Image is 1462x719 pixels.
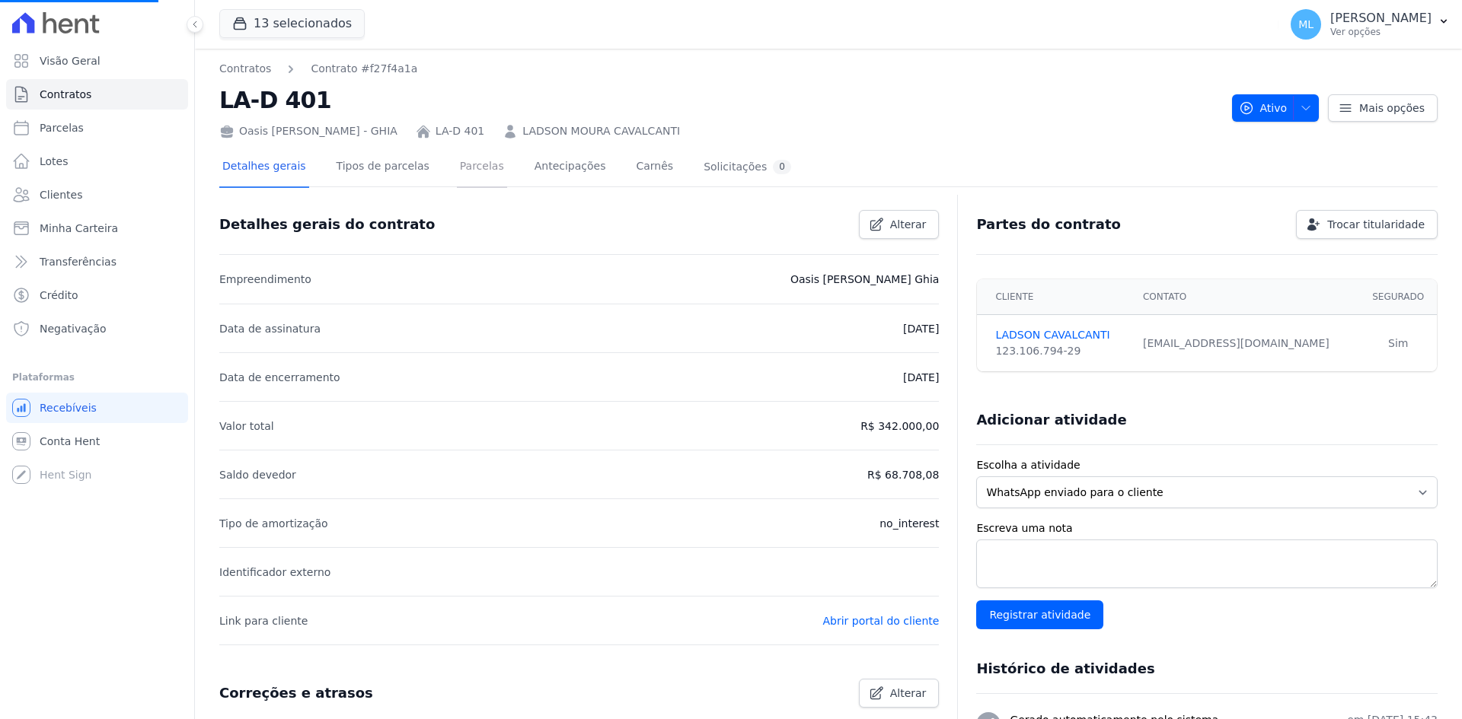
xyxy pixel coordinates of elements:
div: [EMAIL_ADDRESS][DOMAIN_NAME] [1143,336,1351,352]
h3: Histórico de atividades [976,660,1154,678]
a: LA-D 401 [436,123,484,139]
a: Parcelas [457,148,507,188]
p: no_interest [879,514,939,533]
a: Recebíveis [6,393,188,423]
a: Mais opções [1328,94,1438,122]
a: Clientes [6,180,188,210]
a: Alterar [859,679,940,708]
p: [DATE] [903,320,939,338]
h3: Partes do contrato [976,215,1121,234]
span: Crédito [40,288,78,303]
th: Contato [1134,279,1360,315]
a: Carnês [633,148,676,188]
th: Segurado [1359,279,1437,315]
a: Abrir portal do cliente [822,615,939,627]
a: Visão Geral [6,46,188,76]
button: 13 selecionados [219,9,365,38]
p: R$ 68.708,08 [867,466,939,484]
h2: LA-D 401 [219,83,1220,117]
a: Contratos [219,61,271,77]
span: Contratos [40,87,91,102]
p: Valor total [219,417,274,435]
p: Saldo devedor [219,466,296,484]
a: Contratos [6,79,188,110]
a: LADSON MOURA CAVALCANTI [522,123,680,139]
a: Contrato #f27f4a1a [311,61,417,77]
p: Oasis [PERSON_NAME] Ghia [790,270,939,288]
button: Ativo [1232,94,1320,122]
p: Ver opções [1330,26,1432,38]
a: Tipos de parcelas [334,148,433,188]
p: Link para cliente [219,612,308,630]
a: Alterar [859,210,940,239]
a: Detalhes gerais [219,148,309,188]
p: Data de assinatura [219,320,321,338]
h3: Adicionar atividade [976,411,1126,429]
span: Ativo [1239,94,1288,122]
span: Alterar [890,217,927,232]
span: Negativação [40,321,107,336]
span: Minha Carteira [40,221,118,236]
label: Escreva uma nota [976,520,1438,536]
h3: Correções e atrasos [219,684,373,702]
p: R$ 342.000,00 [860,417,939,435]
nav: Breadcrumb [219,61,417,77]
span: Visão Geral [40,53,101,68]
th: Cliente [977,279,1134,315]
a: Crédito [6,280,188,310]
p: Empreendimento [219,270,311,288]
label: Escolha a atividade [976,457,1438,473]
h3: Detalhes gerais do contrato [219,215,435,234]
td: Sim [1359,315,1437,372]
div: 0 [773,160,791,174]
a: Antecipações [531,148,609,188]
span: Lotes [40,154,69,169]
a: Trocar titularidade [1296,210,1438,239]
p: [DATE] [903,368,939,387]
button: ML [PERSON_NAME] Ver opções [1278,3,1462,46]
a: Transferências [6,247,188,277]
p: Tipo de amortização [219,514,328,533]
span: Trocar titularidade [1327,217,1425,232]
div: Plataformas [12,368,182,387]
span: Parcelas [40,120,84,135]
p: Identificador externo [219,563,330,581]
a: Minha Carteira [6,213,188,243]
p: Data de encerramento [219,368,340,387]
input: Registrar atividade [976,600,1103,629]
div: Oasis [PERSON_NAME] - GHIA [219,123,397,139]
a: LADSON CAVALCANTI [995,327,1125,343]
span: ML [1298,19,1314,30]
span: Recebíveis [40,400,97,415]
a: Conta Hent [6,426,188,457]
span: Transferências [40,254,117,269]
nav: Breadcrumb [219,61,1220,77]
p: [PERSON_NAME] [1330,11,1432,26]
a: Solicitações0 [701,148,794,188]
span: Clientes [40,187,82,202]
span: Conta Hent [40,434,100,449]
a: Parcelas [6,113,188,143]
div: 123.106.794-29 [995,343,1125,359]
span: Mais opções [1359,100,1425,116]
a: Negativação [6,313,188,344]
div: Solicitações [704,160,791,174]
a: Lotes [6,146,188,177]
span: Alterar [890,686,927,701]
